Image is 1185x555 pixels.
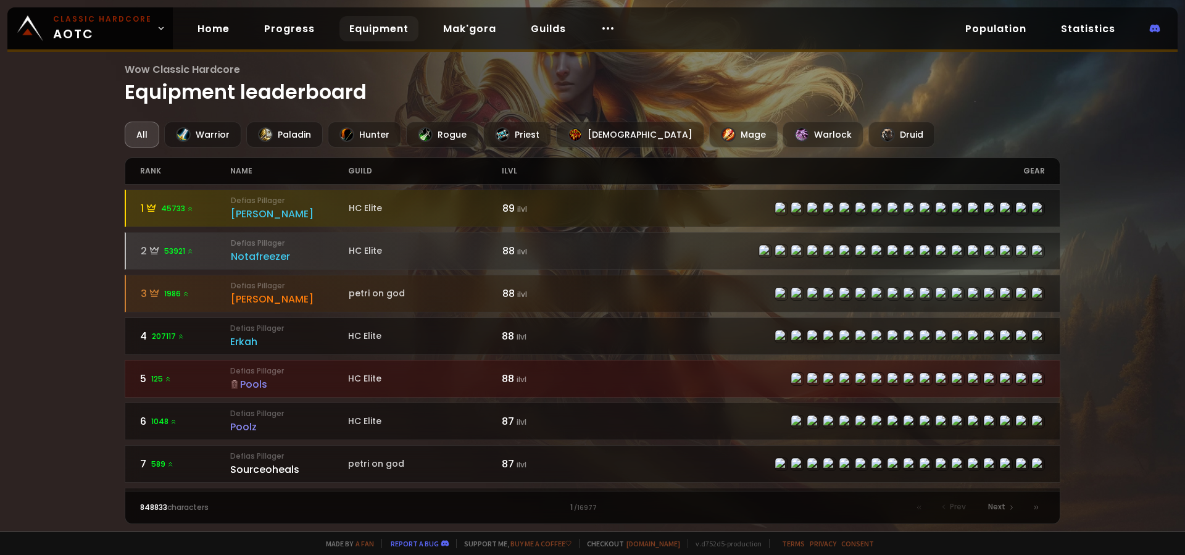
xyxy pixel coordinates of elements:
[230,158,348,184] div: name
[810,539,836,548] a: Privacy
[7,7,173,49] a: Classic HardcoreAOTC
[125,317,1061,355] a: 4207117 Defias PillagerErkahHC Elite88 ilvlitem-22498item-23057item-22983item-17723item-22496item...
[783,122,863,148] div: Warlock
[141,243,231,259] div: 2
[140,371,231,386] div: 5
[502,414,592,429] div: 87
[230,451,348,462] small: Defias Pillager
[517,459,526,470] small: ilvl
[517,417,526,427] small: ilvl
[349,244,502,257] div: HC Elite
[579,539,680,548] span: Checkout
[328,122,401,148] div: Hunter
[230,323,348,334] small: Defias Pillager
[355,539,374,548] a: a fan
[433,16,506,41] a: Mak'gora
[231,195,349,206] small: Defias Pillager
[339,16,418,41] a: Equipment
[483,122,551,148] div: Priest
[502,286,593,301] div: 88
[231,280,349,291] small: Defias Pillager
[868,122,935,148] div: Druid
[502,243,593,259] div: 88
[125,62,1061,107] h1: Equipment leaderboard
[188,16,239,41] a: Home
[556,122,704,148] div: [DEMOGRAPHIC_DATA]
[626,539,680,548] a: [DOMAIN_NAME]
[517,204,527,214] small: ilvl
[230,334,348,349] div: Erkah
[510,539,572,548] a: Buy me a coffee
[1051,16,1125,41] a: Statistics
[230,377,348,392] div: Pools
[502,371,592,386] div: 88
[152,331,185,342] span: 207117
[521,16,576,41] a: Guilds
[140,414,231,429] div: 6
[517,246,527,257] small: ilvl
[125,62,1061,77] span: Wow Classic Hardcore
[349,287,502,300] div: petri on god
[151,459,174,470] span: 589
[955,16,1036,41] a: Population
[125,190,1061,227] a: 145733 Defias Pillager[PERSON_NAME]HC Elite89 ilvlitem-22498item-23057item-22499item-4335item-224...
[140,502,367,513] div: characters
[502,201,593,216] div: 89
[841,539,874,548] a: Consent
[517,289,527,299] small: ilvl
[349,202,502,215] div: HC Elite
[230,419,348,435] div: Poolz
[125,122,159,148] div: All
[164,122,241,148] div: Warrior
[161,203,194,214] span: 45733
[950,501,966,512] span: Prev
[230,408,348,419] small: Defias Pillager
[125,488,1061,525] a: 85760 Defias PillagerHopemageHC Elite87 ilvlitem-22498item-21608item-22499item-6795item-22496item...
[709,122,778,148] div: Mage
[456,539,572,548] span: Support me,
[231,249,349,264] div: Notafreezer
[141,286,231,301] div: 3
[231,238,349,249] small: Defias Pillager
[125,360,1061,398] a: 5125 Defias PillagerPoolsHC Elite88 ilvlitem-22506item-22943item-22507item-22504item-22510item-22...
[517,332,526,342] small: ilvl
[782,539,805,548] a: Terms
[164,246,194,257] span: 53921
[125,275,1061,312] a: 31986 Defias Pillager[PERSON_NAME]petri on god88 ilvlitem-22490item-21712item-22491item-22488item...
[53,14,152,43] span: AOTC
[348,158,502,184] div: guild
[231,291,349,307] div: [PERSON_NAME]
[348,415,502,428] div: HC Elite
[246,122,323,148] div: Paladin
[125,445,1061,483] a: 7589 Defias PillagerSourceohealspetri on god87 ilvlitem-22514item-21712item-22515item-4336item-22...
[592,158,1045,184] div: gear
[254,16,325,41] a: Progress
[125,403,1061,440] a: 61048 Defias PillagerPoolzHC Elite87 ilvlitem-22506item-22943item-22507item-22504item-22510item-2...
[140,502,167,512] span: 848833
[348,330,502,343] div: HC Elite
[140,456,231,472] div: 7
[151,416,177,427] span: 1048
[53,14,152,25] small: Classic Hardcore
[318,539,374,548] span: Made by
[502,456,592,472] div: 87
[517,374,526,385] small: ilvl
[574,503,597,513] small: / 16977
[348,372,502,385] div: HC Elite
[988,501,1005,512] span: Next
[141,201,231,216] div: 1
[151,373,172,385] span: 125
[231,206,349,222] div: [PERSON_NAME]
[230,462,348,477] div: Sourceoheals
[366,502,818,513] div: 1
[688,539,762,548] span: v. d752d5 - production
[164,288,189,299] span: 1986
[125,232,1061,270] a: 253921 Defias PillagerNotafreezerHC Elite88 ilvlitem-22498item-23057item-22983item-2575item-22496...
[502,158,592,184] div: ilvl
[406,122,478,148] div: Rogue
[230,365,348,377] small: Defias Pillager
[391,539,439,548] a: Report a bug
[348,457,502,470] div: petri on god
[140,328,231,344] div: 4
[502,328,592,344] div: 88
